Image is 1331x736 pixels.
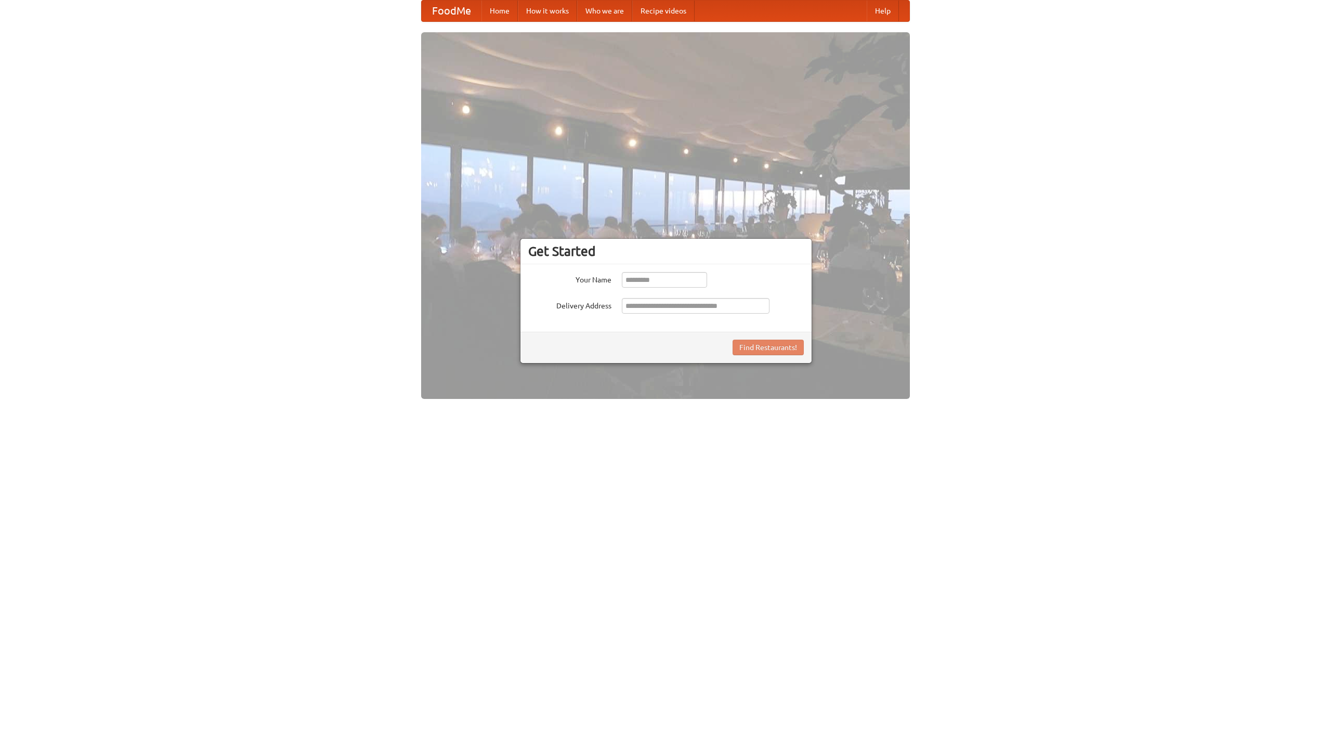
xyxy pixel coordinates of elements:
a: Who we are [577,1,632,21]
h3: Get Started [528,243,804,259]
label: Delivery Address [528,298,611,311]
a: How it works [518,1,577,21]
a: FoodMe [422,1,481,21]
button: Find Restaurants! [733,340,804,355]
a: Help [867,1,899,21]
a: Recipe videos [632,1,695,21]
label: Your Name [528,272,611,285]
a: Home [481,1,518,21]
